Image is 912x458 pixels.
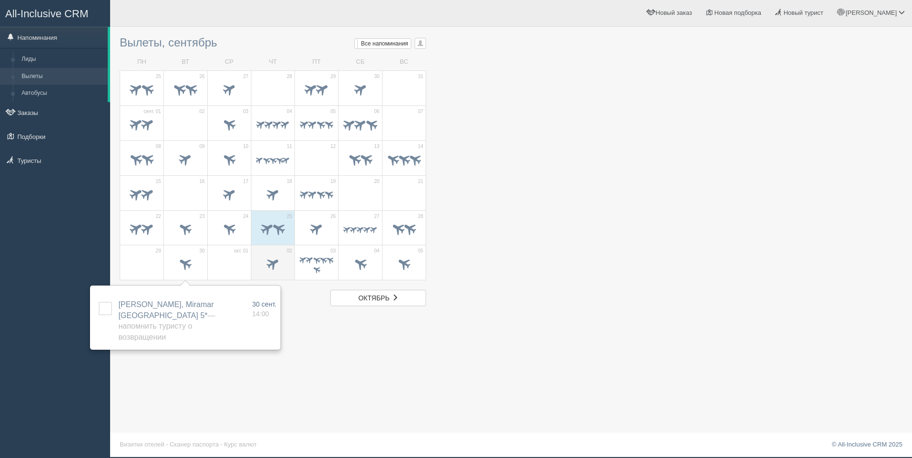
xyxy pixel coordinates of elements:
[374,178,380,185] span: 20
[144,108,161,115] span: сент. 01
[330,213,336,220] span: 26
[287,143,292,150] span: 11
[832,441,902,448] a: © All-Inclusive CRM 2025
[251,54,294,70] td: ЧТ
[252,310,269,318] span: 14:00
[330,248,336,254] span: 03
[166,441,168,448] span: ·
[418,213,423,220] span: 28
[156,143,161,150] span: 08
[243,178,248,185] span: 17
[382,54,426,70] td: ВС
[252,299,277,319] a: 30 сент. 14:00
[5,8,89,20] span: All-Inclusive CRM
[156,248,161,254] span: 29
[243,108,248,115] span: 03
[199,248,204,254] span: 30
[358,294,389,302] span: октябрь
[418,108,423,115] span: 07
[199,73,204,80] span: 26
[330,108,336,115] span: 05
[120,54,164,70] td: ПН
[118,311,215,342] span: — Напомнить туристу о возвращении
[199,213,204,220] span: 23
[374,213,380,220] span: 27
[287,248,292,254] span: 02
[118,300,215,342] span: [PERSON_NAME], Miramar [GEOGRAPHIC_DATA] 5*
[295,54,338,70] td: ПТ
[714,9,761,16] span: Новая подборка
[164,54,207,70] td: ВТ
[784,9,823,16] span: Новый турист
[199,108,204,115] span: 02
[418,178,423,185] span: 21
[374,108,380,115] span: 06
[120,36,426,49] h3: Вылеты, сентябрь
[243,143,248,150] span: 10
[156,178,161,185] span: 15
[252,300,277,308] span: 30 сент.
[287,108,292,115] span: 04
[418,248,423,254] span: 05
[361,40,408,47] span: Все напоминания
[374,143,380,150] span: 13
[224,441,257,448] a: Курс валют
[199,143,204,150] span: 09
[17,85,108,102] a: Автобусы
[118,300,215,342] a: [PERSON_NAME], Miramar [GEOGRAPHIC_DATA] 5*— Напомнить туристу о возвращении
[418,143,423,150] span: 14
[330,290,426,306] a: октябрь
[17,68,108,85] a: Вылеты
[418,73,423,80] span: 31
[287,213,292,220] span: 25
[330,178,336,185] span: 19
[330,143,336,150] span: 12
[169,441,219,448] a: Сканер паспорта
[156,213,161,220] span: 22
[287,178,292,185] span: 18
[656,9,692,16] span: Новый заказ
[221,441,223,448] span: ·
[243,73,248,80] span: 27
[207,54,251,70] td: СР
[374,248,380,254] span: 04
[120,441,164,448] a: Визитки отелей
[156,73,161,80] span: 25
[330,73,336,80] span: 29
[338,54,382,70] td: СБ
[17,51,108,68] a: Лиды
[374,73,380,80] span: 30
[234,248,248,254] span: окт. 01
[845,9,897,16] span: [PERSON_NAME]
[243,213,248,220] span: 24
[199,178,204,185] span: 16
[287,73,292,80] span: 28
